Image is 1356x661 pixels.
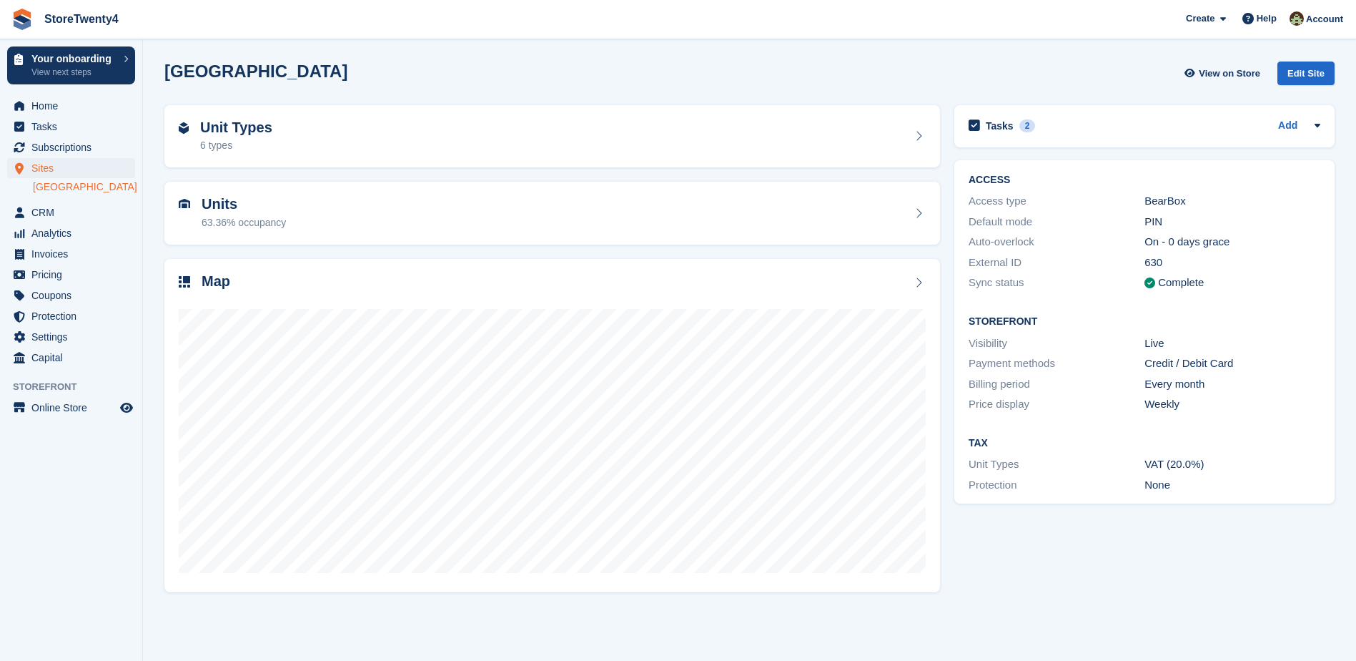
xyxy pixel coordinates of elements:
span: Pricing [31,265,117,285]
a: menu [7,96,135,116]
img: unit-type-icn-2b2737a686de81e16bb02015468b77c625bbabd49415b5ef34ead5e3b44a266d.svg [179,122,189,134]
span: View on Store [1199,67,1260,81]
a: menu [7,398,135,418]
div: Price display [969,396,1144,413]
a: Map [164,259,940,593]
a: Preview store [118,399,135,416]
span: Invoices [31,244,117,264]
span: Sites [31,158,117,178]
div: Sync status [969,275,1144,291]
div: Weekly [1144,396,1320,413]
img: unit-icn-7be61d7bf1b0ce9d3e12c5938cc71ed9869f7b940bace4675aadf7bd6d80202e.svg [179,199,190,209]
div: Auto-overlock [969,234,1144,250]
span: Subscriptions [31,137,117,157]
h2: Units [202,196,286,212]
span: Online Store [31,398,117,418]
h2: Tax [969,438,1320,449]
div: Visibility [969,336,1144,352]
p: View next steps [31,66,117,79]
div: Every month [1144,376,1320,393]
a: Your onboarding View next steps [7,46,135,84]
div: 2 [1019,119,1036,132]
a: menu [7,306,135,326]
div: Edit Site [1277,62,1335,85]
div: Billing period [969,376,1144,393]
span: Protection [31,306,117,326]
div: On - 0 days grace [1144,234,1320,250]
div: External ID [969,255,1144,271]
span: Storefront [13,380,142,394]
p: Your onboarding [31,54,117,64]
span: Settings [31,327,117,347]
span: Coupons [31,285,117,305]
span: Create [1186,11,1214,26]
div: VAT (20.0%) [1144,456,1320,473]
div: Live [1144,336,1320,352]
div: Unit Types [969,456,1144,473]
h2: Map [202,273,230,290]
span: Account [1306,12,1343,26]
img: stora-icon-8386f47178a22dfd0bd8f6a31ec36ba5ce8667c1dd55bd0f319d3a0aa187defe.svg [11,9,33,30]
a: menu [7,285,135,305]
a: Edit Site [1277,62,1335,91]
div: None [1144,477,1320,494]
div: 63.36% occupancy [202,215,286,230]
div: 630 [1144,255,1320,271]
a: View on Store [1182,62,1266,85]
div: Default mode [969,214,1144,230]
a: menu [7,117,135,137]
h2: Unit Types [200,119,272,136]
div: Payment methods [969,356,1144,372]
a: menu [7,137,135,157]
span: Home [31,96,117,116]
a: menu [7,244,135,264]
a: Unit Types 6 types [164,105,940,168]
img: map-icn-33ee37083ee616e46c38cad1a60f524a97daa1e2b2c8c0bc3eb3415660979fc1.svg [179,276,190,288]
h2: Storefront [969,316,1320,328]
a: menu [7,158,135,178]
a: menu [7,223,135,243]
span: Tasks [31,117,117,137]
a: menu [7,348,135,368]
a: menu [7,327,135,347]
div: Credit / Debit Card [1144,356,1320,372]
h2: [GEOGRAPHIC_DATA] [164,62,347,81]
img: Lee Hanlon [1290,11,1304,26]
a: menu [7,265,135,285]
a: menu [7,202,135,222]
span: CRM [31,202,117,222]
div: PIN [1144,214,1320,230]
h2: Tasks [986,119,1014,132]
span: Analytics [31,223,117,243]
span: Help [1257,11,1277,26]
a: [GEOGRAPHIC_DATA] [33,180,135,194]
div: 6 types [200,138,272,153]
h2: ACCESS [969,175,1320,186]
a: StoreTwenty4 [39,7,124,31]
span: Capital [31,348,117,368]
div: BearBox [1144,193,1320,210]
a: Add [1278,118,1297,134]
div: Complete [1158,275,1204,291]
div: Access type [969,193,1144,210]
a: Units 63.36% occupancy [164,182,940,245]
div: Protection [969,477,1144,494]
